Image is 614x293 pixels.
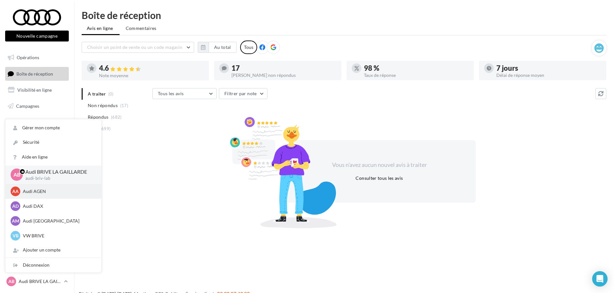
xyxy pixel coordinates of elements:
span: AB [14,171,20,179]
span: Non répondus [88,102,118,109]
div: Ajouter un compte [5,243,101,257]
button: Choisir un point de vente ou un code magasin [82,42,194,53]
span: Opérations [17,55,39,60]
span: (699) [100,126,111,131]
a: Gérer mon compte [5,121,101,135]
p: Audi DAX [23,203,94,209]
button: Au total [198,42,237,53]
p: VW BRIVE [23,233,94,239]
span: Campagnes [16,103,39,109]
span: AM [12,218,19,224]
a: Campagnes [4,99,70,113]
a: Boîte de réception [4,67,70,81]
button: Consulter tous les avis [353,174,405,182]
a: Médiathèque [4,115,70,129]
div: Taux de réponse [364,73,469,78]
a: Opérations [4,51,70,64]
div: Délai de réponse moyen [496,73,601,78]
div: 17 [231,65,336,72]
div: Vous n'avez aucun nouvel avis à traiter [324,161,435,169]
div: [PERSON_NAME] non répondus [231,73,336,78]
span: Choisir un point de vente ou un code magasin [87,44,182,50]
div: 4.6 [99,65,204,72]
p: Audi [GEOGRAPHIC_DATA] [23,218,94,224]
span: VB [13,233,19,239]
span: AB [8,278,14,285]
button: Tous les avis [152,88,217,99]
div: 98 % [364,65,469,72]
a: Aide en ligne [5,150,101,164]
span: Répondus [88,114,109,120]
span: Commentaires [126,25,157,32]
span: (682) [111,114,122,120]
div: Boîte de réception [82,10,606,20]
a: Sécurité [5,135,101,150]
p: audi-briv-lab [25,176,91,181]
span: Boîte de réception [16,71,53,76]
span: AD [12,203,19,209]
a: PLV et print personnalisable [4,131,70,150]
div: Open Intercom Messenger [592,271,608,287]
span: (17) [120,103,128,108]
p: Audi AGEN [23,188,94,195]
div: Déconnexion [5,258,101,272]
div: Tous [240,41,257,54]
button: Nouvelle campagne [5,31,69,41]
p: Audi BRIVE LA GAILLARDE [19,278,61,285]
div: Note moyenne [99,73,204,78]
a: Visibilité en ligne [4,83,70,97]
button: Au total [209,42,237,53]
div: 7 jours [496,65,601,72]
span: Tous les avis [158,91,184,96]
button: Filtrer par note [219,88,267,99]
span: Visibilité en ligne [17,87,52,93]
span: AA [12,188,19,195]
a: AB Audi BRIVE LA GAILLARDE [5,275,69,288]
p: Audi BRIVE LA GAILLARDE [25,168,91,176]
